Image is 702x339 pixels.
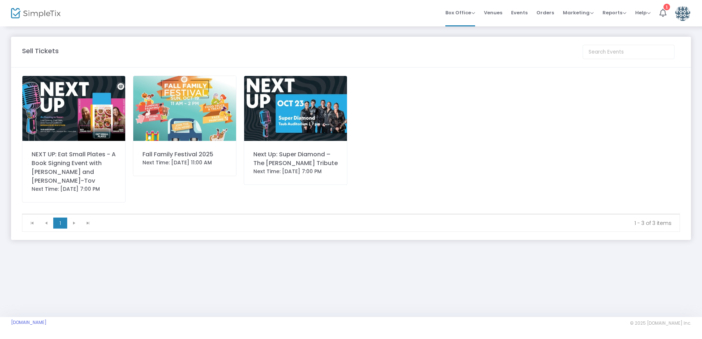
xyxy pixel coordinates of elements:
[484,3,502,22] span: Venues
[244,76,347,141] img: NEXTUP1025SuperDiamondSizes750x472.jpg
[635,9,651,16] span: Help
[630,320,691,326] span: © 2025 [DOMAIN_NAME] Inc.
[663,4,670,10] div: 1
[445,9,475,16] span: Box Office
[142,150,227,159] div: Fall Family Festival 2025
[511,3,528,22] span: Events
[32,185,116,193] div: Next Time: [DATE] 7:00 PM
[142,159,227,167] div: Next Time: [DATE] 11:00 AM
[133,76,236,141] img: FFF2520HERO20630x472.jpg
[563,9,594,16] span: Marketing
[22,76,125,141] img: NextUp0925BennZikki1920x1080011.jpg
[22,46,59,56] m-panel-title: Sell Tickets
[11,320,47,325] a: [DOMAIN_NAME]
[53,218,67,229] span: Page 1
[536,3,554,22] span: Orders
[253,168,338,175] div: Next Time: [DATE] 7:00 PM
[583,45,674,59] input: Search Events
[100,219,672,227] kendo-pager-info: 1 - 3 of 3 items
[253,150,338,168] div: Next Up: Super Diamond – The [PERSON_NAME] Tribute
[603,9,626,16] span: Reports
[32,150,116,185] div: NEXT UP: Eat Small Plates - A Book Signing Event with [PERSON_NAME] and [PERSON_NAME]-Tov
